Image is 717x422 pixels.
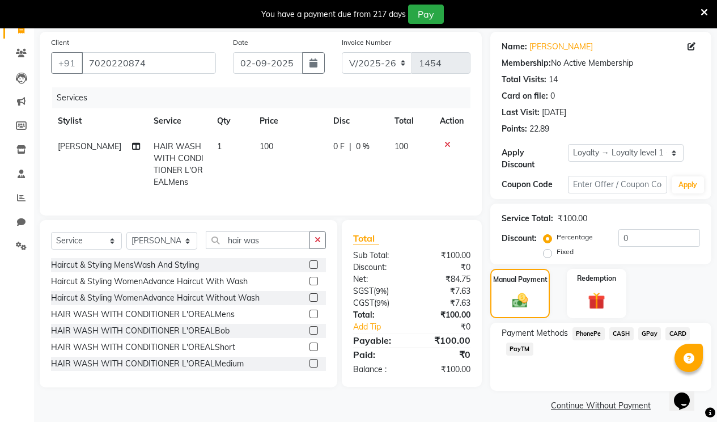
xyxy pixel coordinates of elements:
[51,358,244,370] div: HAIR WASH WITH CONDITIONER L'OREALMedium
[557,247,574,257] label: Fixed
[253,108,326,134] th: Price
[669,377,706,411] iframe: chat widget
[502,107,540,119] div: Last Visit:
[502,41,527,53] div: Name:
[51,37,69,48] label: Client
[411,334,479,347] div: ₹100.00
[542,107,566,119] div: [DATE]
[411,348,479,361] div: ₹0
[51,52,83,74] button: +91
[51,325,230,337] div: HAIR WASH WITH CONDITIONER L'OREALBob
[51,341,235,353] div: HAIR WASH WITH CONDITIONER L'OREALShort
[210,108,253,134] th: Qty
[568,176,667,193] input: Enter Offer / Coupon Code
[394,141,408,151] span: 100
[345,261,412,273] div: Discount:
[549,74,558,86] div: 14
[51,259,199,271] div: Haircut & Styling MensWash And Styling
[345,273,412,285] div: Net:
[665,327,690,340] span: CARD
[345,297,412,309] div: ( )
[353,286,374,296] span: SGST
[411,297,479,309] div: ₹7.63
[493,275,548,285] label: Manual Payment
[51,276,248,288] div: Haircut & Styling WomenAdvance Haircut With Wash
[376,286,387,296] span: 9%
[672,176,704,193] button: Apply
[51,292,260,304] div: Haircut & Styling WomenAdvance Haircut Without Wash
[356,141,370,153] span: 0 %
[502,327,568,339] span: Payment Methods
[388,108,433,134] th: Total
[502,90,548,102] div: Card on file:
[58,141,121,151] span: [PERSON_NAME]
[376,298,387,307] span: 9%
[333,141,345,153] span: 0 F
[638,327,661,340] span: GPay
[261,9,406,20] div: You have a payment due from 217 days
[529,41,593,53] a: [PERSON_NAME]
[345,348,412,361] div: Paid:
[51,108,147,134] th: Stylist
[609,327,634,340] span: CASH
[233,37,248,48] label: Date
[572,327,605,340] span: PhonePe
[147,108,210,134] th: Service
[345,250,412,261] div: Sub Total:
[558,213,587,225] div: ₹100.00
[502,123,527,135] div: Points:
[502,213,553,225] div: Service Total:
[345,334,412,347] div: Payable:
[502,147,568,171] div: Apply Discount
[411,364,479,375] div: ₹100.00
[493,400,709,412] a: Continue Without Payment
[326,108,388,134] th: Disc
[502,233,537,244] div: Discount:
[411,250,479,261] div: ₹100.00
[583,290,610,311] img: _gift.svg
[502,74,546,86] div: Total Visits:
[423,321,479,333] div: ₹0
[411,285,479,297] div: ₹7.63
[345,321,423,333] a: Add Tip
[577,273,616,284] label: Redemption
[82,52,216,74] input: Search by Name/Mobile/Email/Code
[345,285,412,297] div: ( )
[507,292,533,310] img: _cash.svg
[345,364,412,375] div: Balance :
[51,309,235,320] div: HAIR WASH WITH CONDITIONER L'OREALMens
[557,232,593,242] label: Percentage
[550,90,555,102] div: 0
[529,123,549,135] div: 22.89
[353,233,379,244] span: Total
[206,231,310,249] input: Search or Scan
[349,141,351,153] span: |
[52,87,479,108] div: Services
[502,57,700,69] div: No Active Membership
[345,309,412,321] div: Total:
[342,37,391,48] label: Invoice Number
[502,57,551,69] div: Membership:
[154,141,203,187] span: HAIR WASH WITH CONDITIONER L'OREALMens
[411,261,479,273] div: ₹0
[408,5,444,24] button: Pay
[411,273,479,285] div: ₹84.75
[260,141,273,151] span: 100
[502,179,568,191] div: Coupon Code
[411,309,479,321] div: ₹100.00
[506,343,533,356] span: PayTM
[217,141,222,151] span: 1
[433,108,470,134] th: Action
[353,298,374,308] span: CGST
